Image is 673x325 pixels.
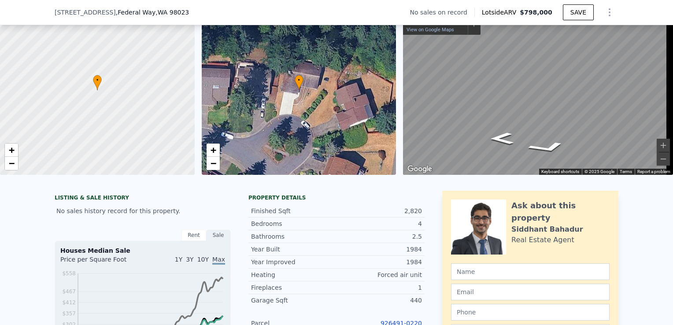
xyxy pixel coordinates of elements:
span: − [210,158,216,169]
div: Garage Sqft [251,296,336,305]
span: • [93,76,102,84]
div: 1984 [336,258,422,266]
button: Zoom out [657,152,670,166]
span: , WA 98023 [155,9,189,16]
div: Price per Square Foot [60,255,143,269]
div: 2,820 [336,207,422,215]
div: Siddhant Bahadur [511,224,583,235]
div: Map [403,6,673,175]
span: © 2025 Google [584,169,614,174]
div: Property details [248,194,425,201]
div: No sales history record for this property. [55,203,231,219]
a: Zoom out [5,157,18,170]
div: Year Built [251,245,336,254]
div: Street View [403,6,673,175]
a: Zoom in [207,144,220,157]
tspan: $467 [62,288,76,295]
div: Real Estate Agent [511,235,574,245]
div: Forced air unit [336,270,422,279]
span: 10Y [197,256,209,263]
button: Keyboard shortcuts [541,169,579,175]
span: Max [212,256,225,265]
div: Bathrooms [251,232,336,241]
span: $798,000 [520,9,552,16]
a: Zoom in [5,144,18,157]
div: Fireplaces [251,283,336,292]
a: Report a problem [637,169,670,174]
div: Heating [251,270,336,279]
div: LISTING & SALE HISTORY [55,194,231,203]
span: 1Y [175,256,182,263]
div: Year Improved [251,258,336,266]
div: Houses Median Sale [60,246,225,255]
div: • [295,75,303,90]
div: Ask about this property [511,199,610,224]
div: 1984 [336,245,422,254]
div: Sale [206,229,231,241]
span: 3Y [186,256,193,263]
tspan: $558 [62,270,76,277]
a: Open this area in Google Maps (opens a new window) [405,163,434,175]
img: Google [405,163,434,175]
path: Go South [515,139,579,157]
button: SAVE [563,4,594,20]
div: Bedrooms [251,219,336,228]
span: • [295,76,303,84]
div: 440 [336,296,422,305]
span: [STREET_ADDRESS] [55,8,116,17]
div: 1 [336,283,422,292]
span: Lotside ARV [482,8,520,17]
span: + [210,144,216,155]
a: View on Google Maps [407,27,454,33]
tspan: $412 [62,299,76,306]
a: Zoom out [207,157,220,170]
span: + [9,144,15,155]
div: • [93,75,102,90]
button: Zoom in [657,139,670,152]
tspan: $357 [62,310,76,317]
input: Email [451,284,610,300]
div: No sales on record [410,8,474,17]
span: − [9,158,15,169]
div: Finished Sqft [251,207,336,215]
div: 2.5 [336,232,422,241]
span: , Federal Way [116,8,189,17]
div: Rent [181,229,206,241]
input: Name [451,263,610,280]
a: Terms (opens in new tab) [620,169,632,174]
div: 4 [336,219,422,228]
input: Phone [451,304,610,321]
button: Show Options [601,4,618,21]
path: Go West [480,130,523,148]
